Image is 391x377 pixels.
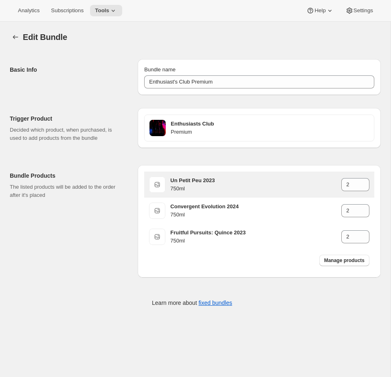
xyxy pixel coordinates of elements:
[13,5,44,16] button: Analytics
[170,211,341,219] h4: 750ml
[144,75,374,88] input: ie. Smoothie box
[10,115,125,123] h2: Trigger Product
[340,5,378,16] button: Settings
[198,300,232,306] a: fixed bundles
[170,237,341,245] h4: 750ml
[10,31,21,43] button: Bundles
[170,203,341,211] h3: Convergent Evolution 2024
[324,257,365,264] span: Manage products
[171,128,369,136] h4: Premium
[170,229,341,237] h3: Fruitful Pursuits: Quince 2023
[314,7,325,14] span: Help
[46,5,88,16] button: Subscriptions
[152,299,232,307] p: Learn more about
[90,5,122,16] button: Tools
[149,120,166,136] img: Clubs-Enthusiast-ProductImage_c0200359-d03e-4958-90fa-0130d8eab8d9.jpg
[51,7,83,14] span: Subscriptions
[170,176,341,185] h3: Un Petit Peu 2023
[301,5,338,16] button: Help
[10,126,125,142] p: Decided which product, when purchased, is used to add products from the bundle
[18,7,40,14] span: Analytics
[23,33,67,42] span: Edit Bundle
[10,183,125,199] p: The listed products will be added to the order after it's placed
[354,7,373,14] span: Settings
[95,7,109,14] span: Tools
[170,185,341,193] h4: 750ml
[319,255,369,266] button: Manage products
[144,66,176,73] span: Bundle name
[171,120,369,128] h3: Enthusiasts Club
[10,172,125,180] h2: Bundle Products
[10,66,125,74] h2: Basic Info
